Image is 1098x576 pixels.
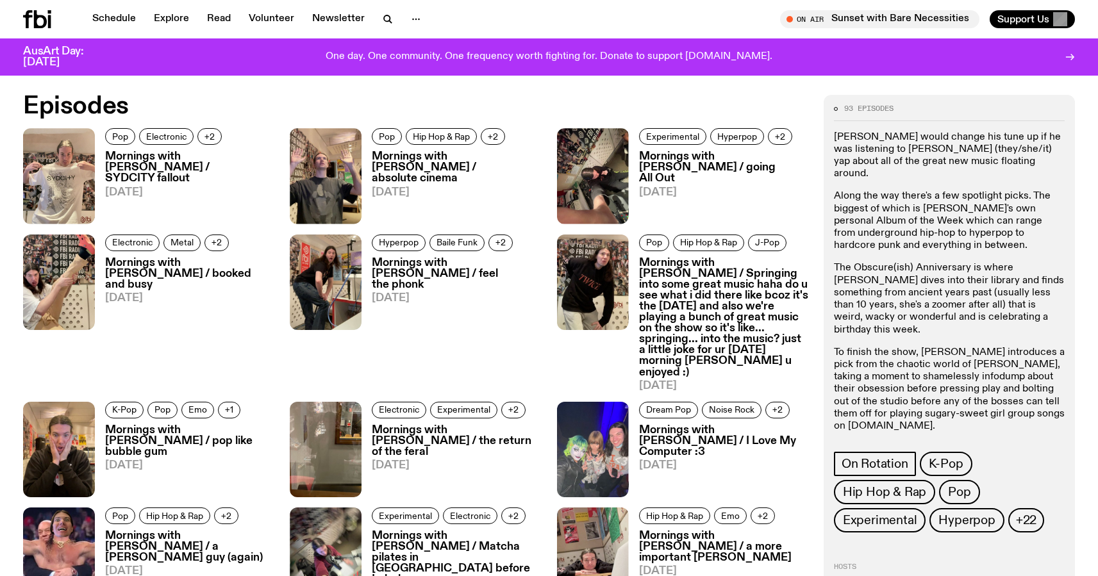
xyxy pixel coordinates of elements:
button: +2 [765,402,790,418]
a: Electronic [105,235,160,251]
a: Volunteer [241,10,302,28]
button: +2 [481,128,505,145]
a: Mornings with [PERSON_NAME] / Springing into some great music haha do u see what i did there like... [629,258,808,391]
a: Newsletter [304,10,372,28]
a: Experimental [372,507,439,524]
a: Mornings with [PERSON_NAME] / I Love My Computer :3[DATE] [629,425,808,497]
a: Emo [714,507,747,524]
span: 93 episodes [844,105,894,112]
span: Dream Pop [646,405,691,415]
span: Electronic [112,238,153,247]
span: [DATE] [372,293,541,304]
a: Noise Rock [702,402,761,418]
a: Baile Funk [429,235,485,251]
span: [DATE] [105,187,274,198]
a: Electronic [443,507,497,524]
span: +2 [488,132,498,142]
span: Electronic [146,132,187,142]
span: +2 [758,511,768,520]
span: Hip Hop & Rap [646,511,703,520]
span: Hyperpop [938,513,995,527]
a: Hip Hop & Rap [639,507,710,524]
span: Pop [948,485,970,499]
a: Mornings with [PERSON_NAME] / absolute cinema[DATE] [362,151,541,224]
span: +2 [204,132,215,142]
a: Pop [939,480,979,504]
a: Experimental [430,402,497,418]
button: +1 [218,402,240,418]
span: Hip Hop & Rap [413,132,470,142]
a: Pop [372,128,402,145]
a: Read [199,10,238,28]
button: +2 [488,235,513,251]
h2: Episodes [23,95,719,118]
span: Pop [154,405,171,415]
p: One day. One community. One frequency worth fighting for. Donate to support [DOMAIN_NAME]. [326,51,772,63]
img: A selfie of Jim taken in the reflection of the window of the fbi radio studio. [290,402,362,497]
a: Pop [105,507,135,524]
button: +2 [768,128,792,145]
p: The Obscure(ish) Anniversary is where [PERSON_NAME] dives into their library and finds something ... [834,262,1065,336]
span: +2 [495,238,506,247]
button: +22 [1008,508,1044,532]
span: Noise Rock [709,405,754,415]
span: [DATE] [105,460,274,471]
a: Mornings with [PERSON_NAME] / going All Out[DATE] [629,151,808,224]
a: Explore [146,10,197,28]
span: K-Pop [112,405,137,415]
span: +2 [508,405,519,415]
a: Mornings with [PERSON_NAME] / SYDCITY fallout[DATE] [95,151,274,224]
span: +2 [775,132,785,142]
span: Hyperpop [717,132,757,142]
button: Support Us [990,10,1075,28]
a: Hyperpop [372,235,426,251]
img: Jim in the fbi studio, holding their hands up beside their head. [290,128,362,224]
a: Experimental [639,128,706,145]
a: Mornings with [PERSON_NAME] / booked and busy[DATE] [95,258,274,391]
span: Experimental [843,513,917,527]
span: Baile Funk [437,238,478,247]
span: +22 [1016,513,1036,527]
a: Mornings with [PERSON_NAME] / feel the phonk[DATE] [362,258,541,391]
a: Electronic [372,402,426,418]
h3: Mornings with [PERSON_NAME] / SYDCITY fallout [105,151,274,184]
img: Jim standing in the fbi studio, hunched over with one hand on their knee and the other on their b... [557,235,629,330]
a: J-Pop [748,235,786,251]
a: Hyperpop [929,508,1004,532]
a: Schedule [85,10,144,28]
a: Emo [181,402,214,418]
a: K-Pop [920,452,972,476]
img: A 0.5x selfie taken from above of Jim in the studio holding up a peace sign. [557,128,629,224]
button: On AirSunset with Bare Necessities [780,10,979,28]
span: Pop [112,511,128,520]
span: [DATE] [639,187,808,198]
span: Electronic [379,405,419,415]
span: +2 [221,511,231,520]
span: +2 [772,405,783,415]
p: To finish the show, [PERSON_NAME] introduces a pick from the chaotic world of [PERSON_NAME], taki... [834,347,1065,432]
p: [PERSON_NAME] would change his tune up if he was listening to [PERSON_NAME] (they/she/it) yap abo... [834,131,1065,181]
span: Metal [171,238,194,247]
h3: Mornings with [PERSON_NAME] / feel the phonk [372,258,541,290]
span: K-Pop [929,457,963,471]
a: Hip Hop & Rap [139,507,210,524]
h3: Mornings with [PERSON_NAME] / I Love My Computer :3 [639,425,808,457]
img: A picture of Jim in the fbi.radio studio, with their hands against their cheeks and a surprised e... [23,402,95,497]
span: [DATE] [639,460,808,471]
span: Hip Hop & Rap [843,485,926,499]
img: An action shot of Jim throwing their ass back in the fbi studio. Their ass looks perfectly shaped... [290,235,362,330]
span: Experimental [646,132,699,142]
span: Experimental [437,405,490,415]
a: Dream Pop [639,402,698,418]
h3: AusArt Day: [DATE] [23,46,105,68]
span: Hip Hop & Rap [146,511,203,520]
a: Hip Hop & Rap [673,235,744,251]
h3: Mornings with [PERSON_NAME] / the return of the feral [372,425,541,457]
a: Hip Hop & Rap [406,128,477,145]
button: +2 [204,235,229,251]
p: Along the way there's a few spotlight picks. The biggest of which is [PERSON_NAME]'s own personal... [834,190,1065,252]
h3: Mornings with [PERSON_NAME] / going All Out [639,151,808,184]
a: Mornings with [PERSON_NAME] / the return of the feral[DATE] [362,425,541,497]
span: Emo [721,511,740,520]
a: Hip Hop & Rap [834,480,935,504]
